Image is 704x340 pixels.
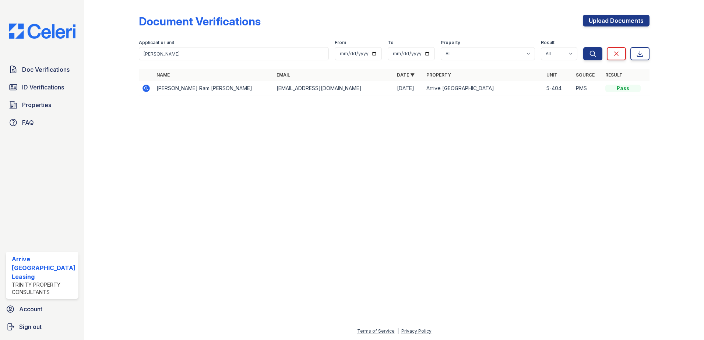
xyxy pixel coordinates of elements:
[605,72,623,78] a: Result
[6,115,78,130] a: FAQ
[22,118,34,127] span: FAQ
[22,100,51,109] span: Properties
[335,40,346,46] label: From
[3,319,81,334] a: Sign out
[156,72,170,78] a: Name
[3,302,81,316] a: Account
[6,98,78,112] a: Properties
[573,81,602,96] td: PMS
[6,62,78,77] a: Doc Verifications
[583,15,650,26] a: Upload Documents
[357,328,395,334] a: Terms of Service
[546,72,557,78] a: Unit
[19,305,42,314] span: Account
[543,81,573,96] td: 5-404
[397,72,415,78] a: Date ▼
[388,40,394,46] label: To
[154,81,274,96] td: [PERSON_NAME] Ram [PERSON_NAME]
[139,47,329,60] input: Search by name, email, or unit number
[139,15,261,28] div: Document Verifications
[541,40,555,46] label: Result
[394,81,423,96] td: [DATE]
[22,83,64,92] span: ID Verifications
[277,72,290,78] a: Email
[605,85,641,92] div: Pass
[397,328,399,334] div: |
[426,72,451,78] a: Property
[6,80,78,95] a: ID Verifications
[12,281,75,296] div: Trinity Property Consultants
[22,65,70,74] span: Doc Verifications
[423,81,544,96] td: Arrive [GEOGRAPHIC_DATA]
[19,322,42,331] span: Sign out
[139,40,174,46] label: Applicant or unit
[3,24,81,39] img: CE_Logo_Blue-a8612792a0a2168367f1c8372b55b34899dd931a85d93a1a3d3e32e68fde9ad4.png
[12,255,75,281] div: Arrive [GEOGRAPHIC_DATA] Leasing
[576,72,595,78] a: Source
[274,81,394,96] td: [EMAIL_ADDRESS][DOMAIN_NAME]
[401,328,432,334] a: Privacy Policy
[441,40,460,46] label: Property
